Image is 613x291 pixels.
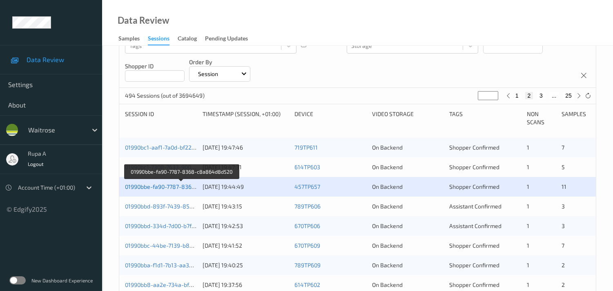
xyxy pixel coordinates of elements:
[537,92,545,99] button: 3
[203,110,289,126] div: Timestamp (Session, +01:00)
[513,92,521,99] button: 1
[527,144,529,151] span: 1
[449,281,499,288] span: Shopper Confirmed
[562,163,565,170] span: 5
[563,92,574,99] button: 25
[372,242,444,250] div: On Backend
[562,242,564,249] span: 7
[449,110,521,126] div: Tags
[525,92,533,99] button: 2
[125,163,233,170] a: 01990bc1-7308-7633-900f-ba71bd29c78c
[294,163,320,170] a: 614TP603
[125,222,236,229] a: 01990bbd-334d-7d00-b7fd-436bbf38da42
[178,34,197,45] div: Catalog
[203,281,289,289] div: [DATE] 19:37:56
[449,183,499,190] span: Shopper Confirmed
[125,242,235,249] a: 01990bbc-44be-7139-b8c2-72f88628abf5
[294,144,318,151] a: 719TP611
[449,262,499,269] span: Shopper Confirmed
[449,222,502,229] span: Assistant Confirmed
[527,281,529,288] span: 1
[449,163,499,170] span: Shopper Confirmed
[372,261,444,269] div: On Backend
[527,110,555,126] div: Non Scans
[527,163,529,170] span: 1
[372,143,444,152] div: On Backend
[562,222,565,229] span: 3
[203,163,289,171] div: [DATE] 19:47:31
[125,281,235,288] a: 01990bb8-aa2e-734a-bf21-40cdfd6a69be
[205,33,256,45] a: Pending Updates
[372,281,444,289] div: On Backend
[372,110,444,126] div: Video Storage
[527,183,529,190] span: 1
[118,16,169,25] div: Data Review
[294,110,366,126] div: Device
[449,242,499,249] span: Shopper Confirmed
[294,262,321,269] a: 789TP609
[203,242,289,250] div: [DATE] 19:41:52
[372,202,444,210] div: On Backend
[527,222,529,229] span: 1
[294,203,321,210] a: 789TP606
[549,92,559,99] button: ...
[294,281,320,288] a: 614TP602
[527,203,529,210] span: 1
[294,242,320,249] a: 670TP609
[125,92,205,100] p: 494 Sessions (out of 3694649)
[203,222,289,230] div: [DATE] 19:42:53
[372,222,444,230] div: On Backend
[562,262,565,269] span: 2
[203,261,289,269] div: [DATE] 19:40:25
[562,144,564,151] span: 7
[294,183,320,190] a: 457TP657
[125,144,234,151] a: 01990bc1-aaf1-7a0d-bf22-54b0e0a0d2e5
[562,183,566,190] span: 11
[294,222,320,229] a: 670TP606
[178,33,205,45] a: Catalog
[189,58,250,66] p: Order By
[148,33,178,45] a: Sessions
[125,262,233,269] a: 01990bba-f1d1-7b13-aa33-745cbb0ca074
[118,33,148,45] a: Samples
[562,110,590,126] div: Samples
[527,242,529,249] span: 1
[125,203,236,210] a: 01990bbd-893f-7439-850e-c90f47780055
[203,202,289,210] div: [DATE] 19:43:15
[562,281,565,288] span: 2
[195,70,221,78] p: Session
[118,34,140,45] div: Samples
[449,203,502,210] span: Assistant Confirmed
[527,262,529,269] span: 1
[203,143,289,152] div: [DATE] 19:47:46
[205,34,248,45] div: Pending Updates
[449,144,499,151] span: Shopper Confirmed
[372,163,444,171] div: On Backend
[148,34,169,45] div: Sessions
[372,183,444,191] div: On Backend
[562,203,565,210] span: 3
[203,183,289,191] div: [DATE] 19:44:49
[125,183,238,190] a: 01990bbe-fa90-7787-8368-c8a864d8d520
[125,110,197,126] div: Session ID
[125,62,185,70] p: Shopper ID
